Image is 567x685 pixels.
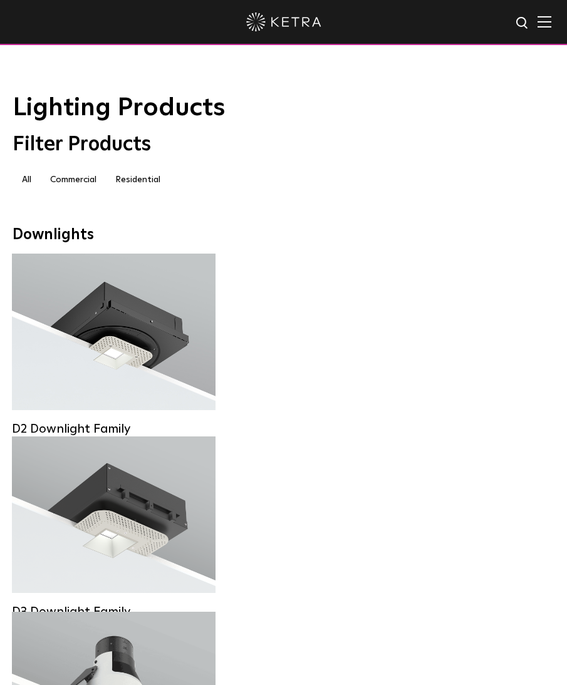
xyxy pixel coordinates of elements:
div: D3 Downlight Family [12,604,216,619]
label: All [13,169,41,190]
a: D3 Downlight Family Lumen Output:700 / 900 / 1100Colors:White / Black / Silver / Bronze / Paintab... [12,436,216,593]
div: D2 Downlight Family [12,421,216,436]
a: D2 Downlight Family Lumen Output:1200Colors:White / Black / Gloss Black / Silver / Bronze / Silve... [12,254,216,418]
img: search icon [515,16,531,31]
img: ketra-logo-2019-white [246,13,321,31]
label: Residential [106,169,170,190]
span: Lighting Products [13,95,225,120]
label: Commercial [41,169,106,190]
img: Hamburger%20Nav.svg [538,16,551,28]
div: Filter Products [13,133,554,157]
div: Downlights [13,226,554,244]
